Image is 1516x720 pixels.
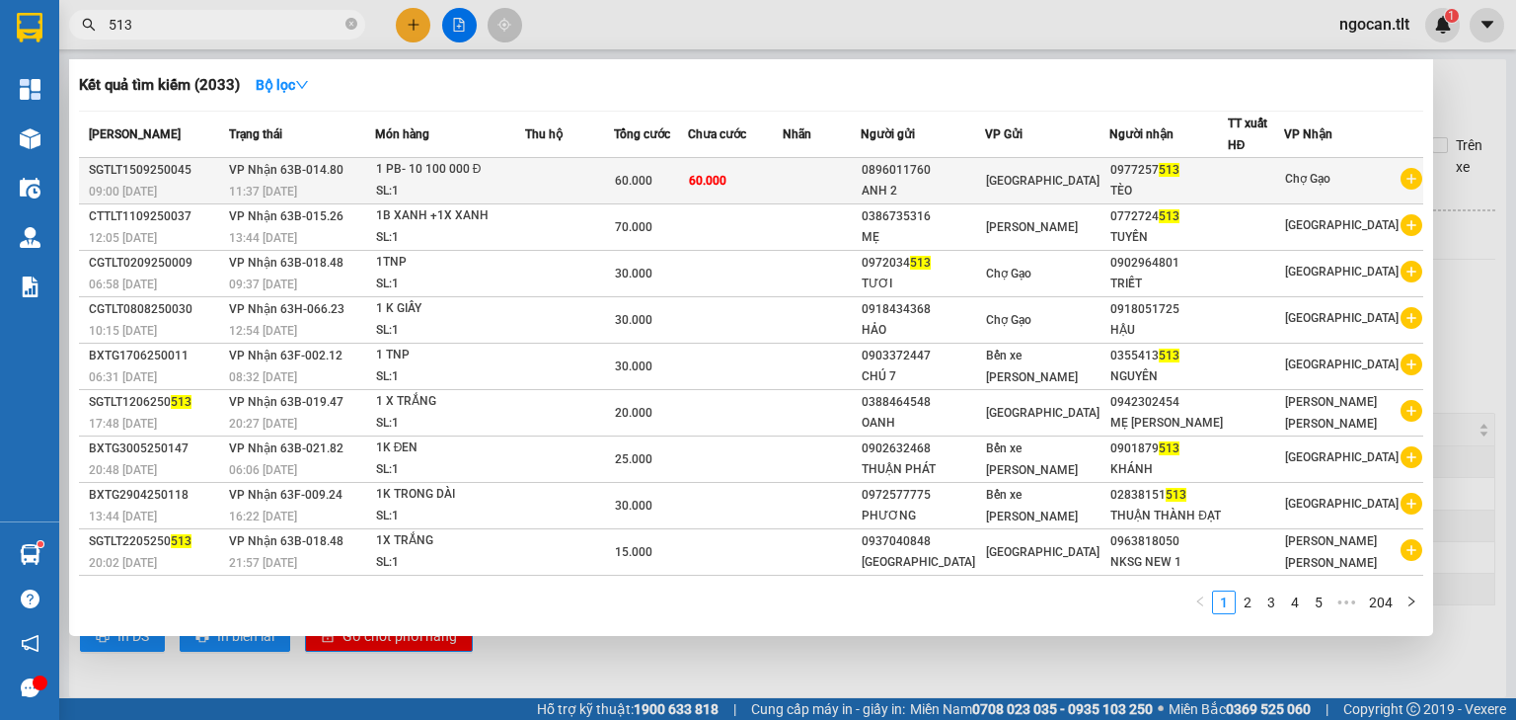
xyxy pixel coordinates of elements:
[376,459,524,481] div: SL: 1
[1188,591,1212,614] button: left
[1330,591,1362,614] span: •••
[89,127,181,141] span: [PERSON_NAME]
[1110,299,1226,320] div: 0918051725
[1110,206,1226,227] div: 0772724
[688,127,746,141] span: Chưa cước
[376,484,524,506] div: 1K TRONG DÀI
[1285,311,1399,325] span: [GEOGRAPHIC_DATA]
[229,278,297,291] span: 09:37 [DATE]
[1400,591,1423,614] button: right
[615,545,652,559] span: 15.000
[1401,539,1422,561] span: plus-circle
[376,274,524,295] div: SL: 1
[376,413,524,435] div: SL: 1
[615,360,652,373] span: 30.000
[295,78,309,92] span: down
[1284,592,1306,613] a: 4
[376,577,524,599] div: 1 TNP
[89,578,223,599] div: SGTLT1505250
[862,181,984,201] div: ANH 2
[89,185,157,199] span: 09:00 [DATE]
[1159,163,1179,177] span: 513
[1110,253,1226,274] div: 0902964801
[376,298,524,320] div: 1 K GIẤY
[1401,446,1422,468] span: plus-circle
[862,253,984,274] div: 0972034
[376,506,524,527] div: SL: 1
[1330,591,1362,614] li: Next 5 Pages
[229,417,297,431] span: 20:27 [DATE]
[1110,413,1226,434] div: MẸ [PERSON_NAME]
[376,227,524,249] div: SL: 1
[1110,392,1226,413] div: 0942302454
[1188,591,1212,614] li: Previous Page
[82,18,96,32] span: search
[986,545,1099,559] span: [GEOGRAPHIC_DATA]
[1260,592,1282,613] a: 3
[1401,168,1422,190] span: plus-circle
[1110,346,1226,366] div: 0355413
[1166,488,1186,502] span: 513
[615,174,652,188] span: 60.000
[986,220,1078,234] span: [PERSON_NAME]
[1110,552,1226,573] div: NKSG NEW 1
[171,534,191,548] span: 513
[89,510,157,523] span: 13:44 [DATE]
[986,488,1078,523] span: Bến xe [PERSON_NAME]
[89,463,157,477] span: 20:48 [DATE]
[1285,358,1399,371] span: [GEOGRAPHIC_DATA]
[862,531,984,552] div: 0937040848
[345,18,357,30] span: close-circle
[229,231,297,245] span: 13:44 [DATE]
[38,541,43,547] sup: 1
[89,485,223,506] div: BXTG2904250118
[1401,214,1422,236] span: plus-circle
[1285,265,1399,279] span: [GEOGRAPHIC_DATA]
[783,127,811,141] span: Nhãn
[1110,531,1226,552] div: 0963818050
[229,370,297,384] span: 08:32 [DATE]
[20,277,40,297] img: solution-icon
[89,253,223,274] div: CGTLT0209250009
[21,679,39,697] span: message
[89,299,223,320] div: CGTLT0808250030
[376,530,524,552] div: 1X TRẮNG
[861,127,915,141] span: Người gửi
[20,178,40,199] img: warehouse-icon
[1110,439,1226,459] div: 0901879
[1228,117,1267,152] span: TT xuất HĐ
[862,299,984,320] div: 0918434368
[1110,366,1226,387] div: NGUYÊN
[985,127,1023,141] span: VP Gửi
[862,506,984,526] div: PHƯƠNG
[376,366,524,388] div: SL: 1
[1285,218,1399,232] span: [GEOGRAPHIC_DATA]
[89,206,223,227] div: CTTLT1109250037
[862,392,984,413] div: 0388464548
[615,452,652,466] span: 25.000
[1212,591,1236,614] li: 1
[615,220,652,234] span: 70.000
[17,13,42,42] img: logo-vxr
[1401,307,1422,329] span: plus-circle
[615,267,652,280] span: 30.000
[109,14,341,36] input: Tìm tên, số ĐT hoặc mã đơn
[1285,395,1377,431] span: [PERSON_NAME] [PERSON_NAME]
[615,406,652,420] span: 20.000
[1110,181,1226,201] div: TÈO
[862,206,984,227] div: 0386735316
[1110,320,1226,341] div: HẬU
[229,302,344,316] span: VP Nhận 63H-066.23
[986,174,1099,188] span: [GEOGRAPHIC_DATA]
[986,313,1031,327] span: Chợ Gạo
[1237,592,1258,613] a: 2
[986,441,1078,477] span: Bến xe [PERSON_NAME]
[862,274,984,294] div: TƯƠI
[615,499,652,513] span: 30.000
[1362,591,1400,614] li: 204
[1285,497,1399,511] span: [GEOGRAPHIC_DATA]
[1213,592,1235,613] a: 1
[1401,261,1422,282] span: plus-circle
[89,417,157,431] span: 17:48 [DATE]
[862,552,984,573] div: [GEOGRAPHIC_DATA]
